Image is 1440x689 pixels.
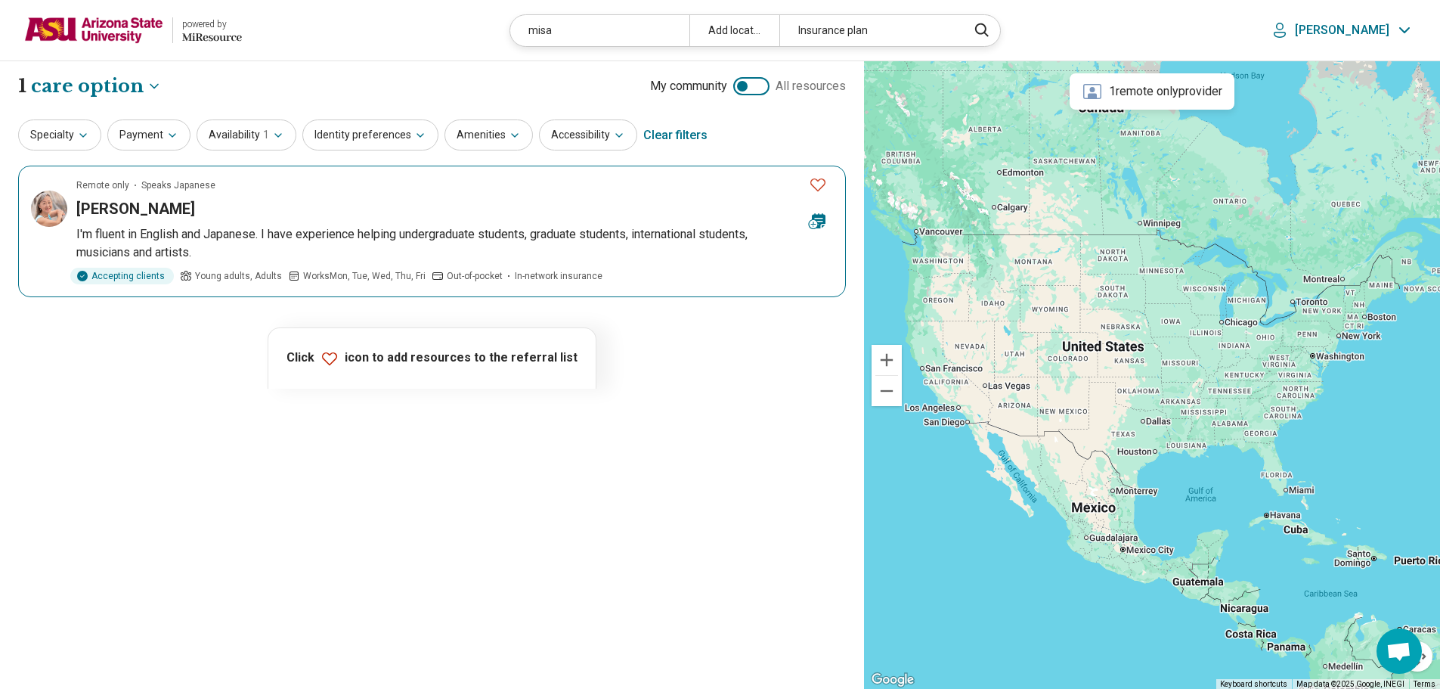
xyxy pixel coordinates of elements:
button: Payment [107,119,190,151]
button: Availability1 [197,119,296,151]
span: Map data ©2025 Google, INEGI [1296,680,1404,688]
div: 1 remote only provider [1070,73,1234,110]
div: misa [510,15,689,46]
p: I'm fluent in English and Japanese. I have experience helping undergraduate students, graduate st... [76,225,833,262]
span: All resources [776,77,846,95]
p: Click icon to add resources to the referral list [286,349,578,368]
a: Terms (opens in new tab) [1414,680,1435,688]
span: care option [31,73,144,99]
button: Zoom out [872,376,902,406]
button: Specialty [18,119,101,151]
span: In-network insurance [515,269,602,283]
div: Add location [689,15,779,46]
button: Favorite [803,169,833,200]
img: Arizona State University [24,12,163,48]
div: Accepting clients [70,268,174,284]
button: Accessibility [539,119,637,151]
div: Insurance plan [779,15,958,46]
div: Open chat [1377,628,1422,674]
button: Care options [31,73,162,99]
span: Works Mon, Tue, Wed, Thu, Fri [303,269,426,283]
button: Identity preferences [302,119,438,151]
div: Clear filters [643,117,708,154]
p: [PERSON_NAME] [1295,23,1389,38]
h1: 1 [18,73,162,99]
a: Arizona State Universitypowered by [24,12,242,48]
span: Out-of-pocket [447,269,503,283]
span: 1 [263,127,269,143]
h3: [PERSON_NAME] [76,198,195,219]
p: Remote only [76,178,129,192]
button: Zoom in [872,345,902,375]
div: powered by [182,17,242,31]
span: My community [650,77,727,95]
span: Young adults, Adults [195,269,282,283]
button: Amenities [444,119,533,151]
span: Speaks Japanese [141,178,215,192]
